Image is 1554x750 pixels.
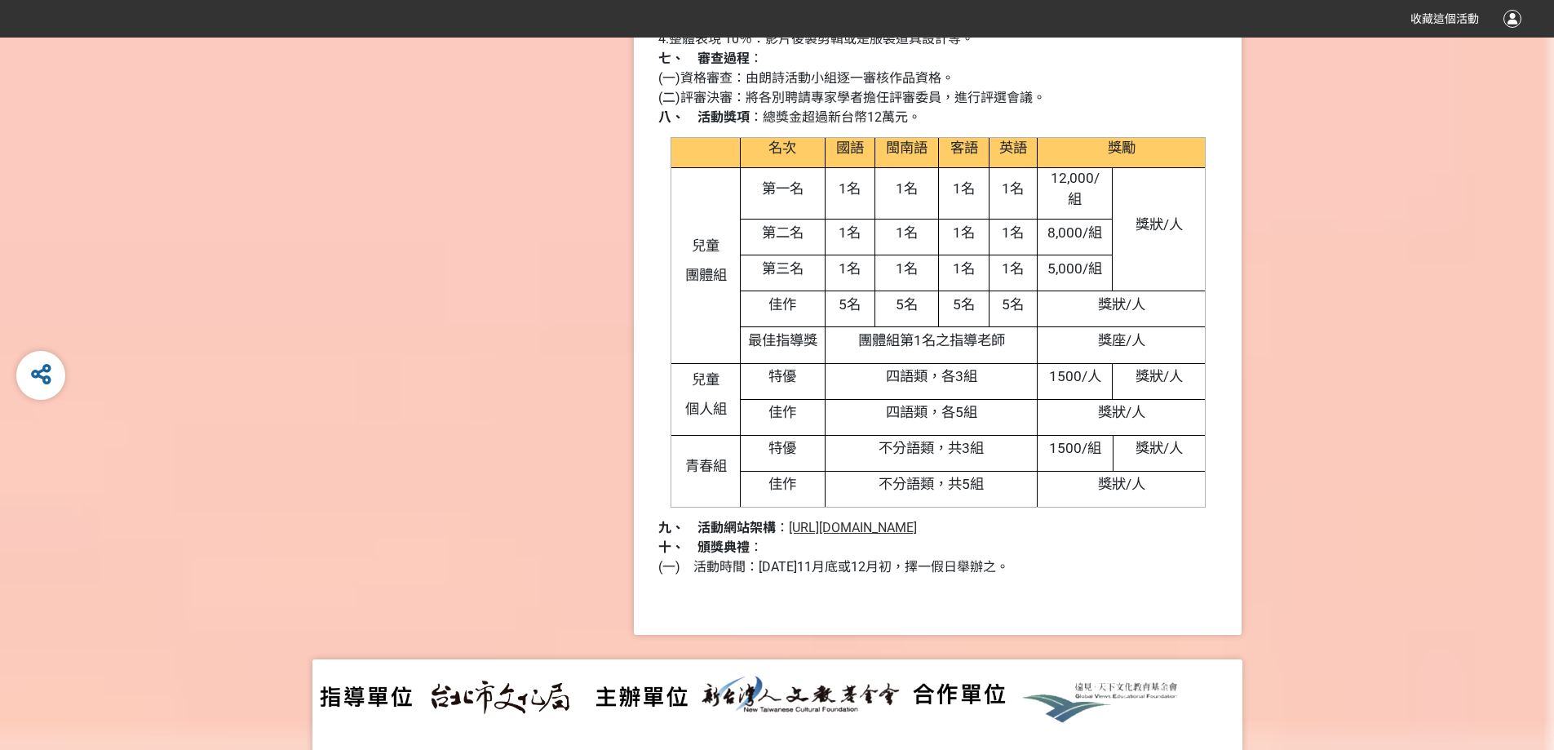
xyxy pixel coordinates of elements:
span: 青春組 [685,458,727,474]
span: 佳作 [768,296,796,313]
span: 不分語類，共5組 [879,476,984,492]
span: 第三名 [762,260,804,277]
span: 1名 [953,224,975,241]
span: 英語 [999,140,1027,156]
span: 獎狀/人 [1136,368,1183,384]
span: 1名 [896,180,918,197]
a: [URL][DOMAIN_NAME] [789,521,917,535]
span: [URL][DOMAIN_NAME] [789,520,917,535]
span: 4.整體表現 10％：影片後製剪輯或是服裝道具設計等。 [658,31,974,47]
span: ： [658,539,763,555]
span: 獎狀/人 [1098,296,1145,313]
span: 不分語類，共3組 [879,440,984,456]
span: 12,000/組 [1051,170,1100,207]
strong: 十、 頒獎典禮 [658,539,750,555]
span: 8,000/組 [1047,224,1102,241]
span: 獎狀/人 [1136,216,1183,233]
span: 1名 [1002,224,1024,241]
span: 客語 [950,140,978,156]
span: 特優 [768,440,796,456]
span: 獎狀/人 [1098,476,1145,492]
span: 獎狀/人 [1098,404,1145,420]
span: 佳作 [768,476,796,492]
span: ：總獎金超過新台幣12萬元。 [658,109,921,125]
span: 團體組 [685,267,727,283]
span: 獎座/人 [1098,332,1145,348]
span: 收藏這個活動 [1410,12,1479,25]
span: 兒童 [692,371,719,388]
span: 國語 [836,140,864,156]
span: 5名 [896,296,918,313]
strong: 七、 審查過程 [658,51,750,66]
span: 1名 [1002,180,1024,197]
span: 1名 [839,180,861,197]
span: 1名 [953,180,975,197]
span: 最佳指導獎 [748,332,817,348]
span: 1500/組 [1049,440,1101,456]
span: 第一名 [762,180,804,197]
span: 1名 [839,224,861,241]
span: 個人組 [685,401,727,417]
span: 5名 [839,296,861,313]
span: 5,000/組 [1047,260,1102,277]
span: 1名 [896,260,918,277]
span: 1名 [896,224,918,241]
strong: 八、 活動獎項 [658,109,750,125]
span: 5名 [953,296,975,313]
span: 1500/人 [1049,368,1101,384]
span: 名次 [768,140,796,156]
span: 佳作 [768,404,796,420]
span: 特優 [768,368,796,384]
span: 獎狀/人 [1136,440,1183,456]
strong: 九、 活動網站架構 [658,520,776,535]
span: ： [658,51,763,66]
span: 5名 [1002,296,1024,313]
span: (一)資格審查：由朗詩活動小組逐一審核作品資格。 [658,70,954,86]
span: 獎勵 [1108,140,1136,156]
span: 1名 [839,260,861,277]
span: 四語類，各3組 [886,368,977,384]
span: 四語類，各5組 [886,404,977,420]
span: 團體組第1名之指導老師 [858,332,1005,348]
span: 閩南語 [886,140,928,156]
span: 第二名 [762,224,804,241]
span: 兒童 [692,237,719,254]
span: 1名 [1002,260,1024,277]
span: (二)評審決審：將各別聘請專家學者擔任評審委員，進行評選會議。 [658,90,1046,105]
span: 1名 [953,260,975,277]
span: (一) 活動時間：[DATE]11月底或12月初，擇一假日舉辦之。 [658,559,1009,575]
span: ： [658,520,789,535]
